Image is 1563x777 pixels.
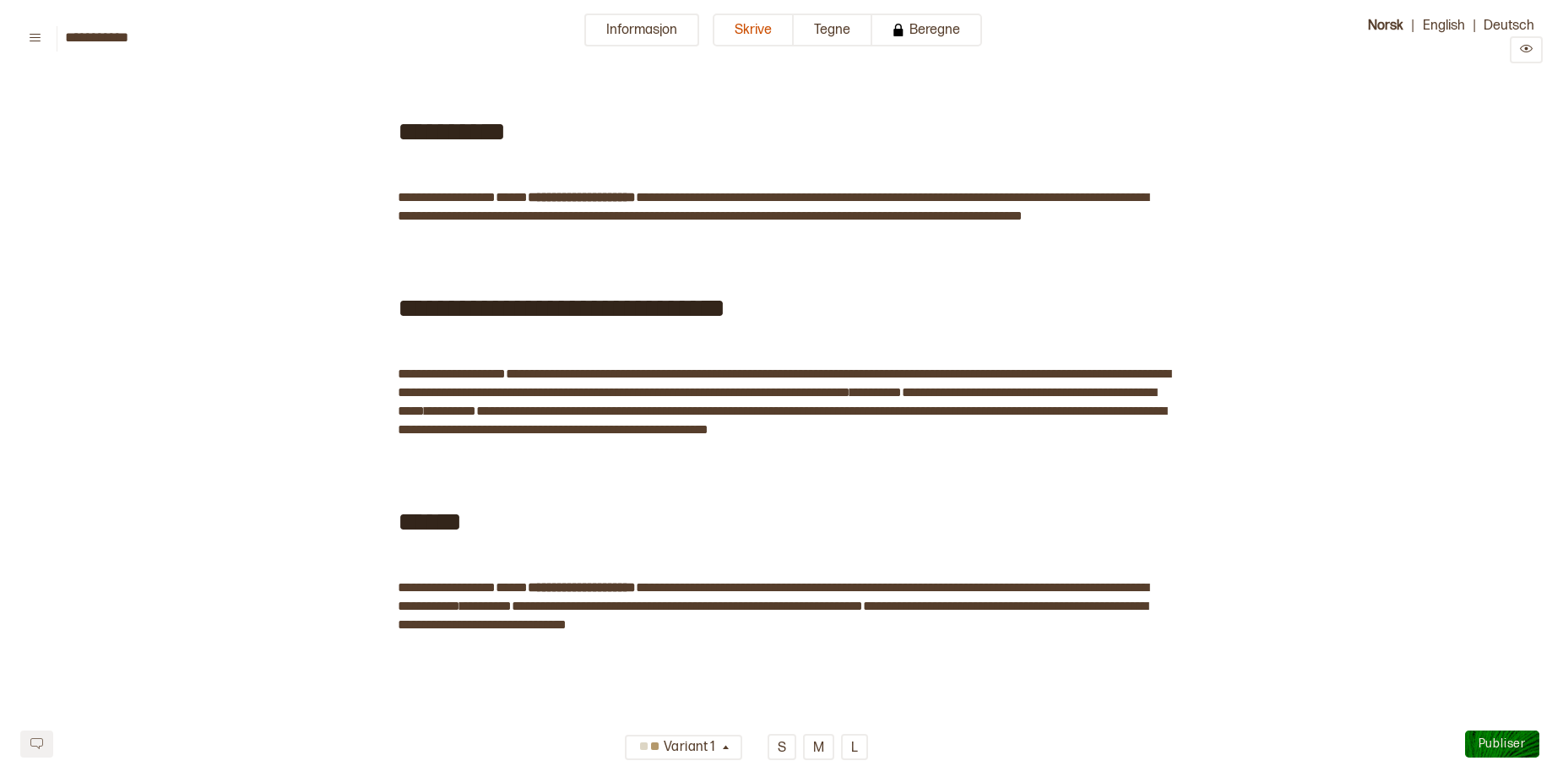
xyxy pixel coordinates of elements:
[1332,14,1543,63] div: | |
[794,14,872,46] button: Tegne
[635,734,719,762] div: Variant 1
[713,14,794,63] a: Skrive
[803,734,834,760] button: M
[1414,14,1473,36] button: English
[872,14,982,46] button: Beregne
[768,734,796,760] button: S
[794,14,872,63] a: Tegne
[1479,736,1526,751] span: Publiser
[1510,36,1543,63] button: Preview
[872,14,982,63] a: Beregne
[1510,43,1543,59] a: Preview
[584,14,699,46] button: Informasjon
[625,735,742,760] button: Variant 1
[1475,14,1543,36] button: Deutsch
[713,14,794,46] button: Skrive
[1520,42,1533,55] svg: Preview
[841,734,868,760] button: L
[1359,14,1412,36] button: Norsk
[1465,731,1539,758] button: Publiser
